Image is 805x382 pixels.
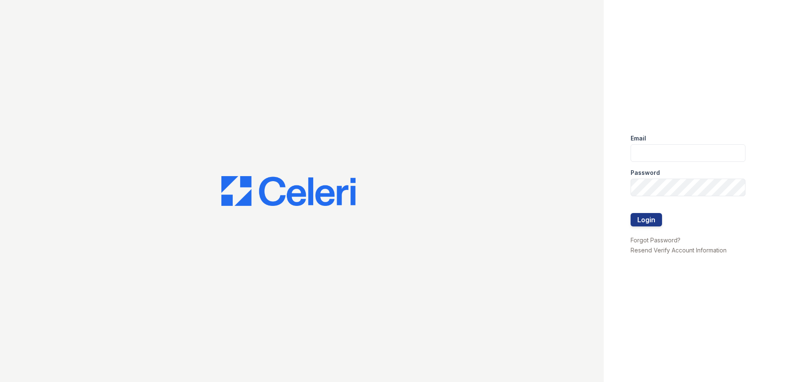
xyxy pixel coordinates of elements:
[631,213,662,226] button: Login
[631,169,660,177] label: Password
[631,247,727,254] a: Resend Verify Account Information
[221,176,356,206] img: CE_Logo_Blue-a8612792a0a2168367f1c8372b55b34899dd931a85d93a1a3d3e32e68fde9ad4.png
[631,236,680,244] a: Forgot Password?
[631,134,646,143] label: Email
